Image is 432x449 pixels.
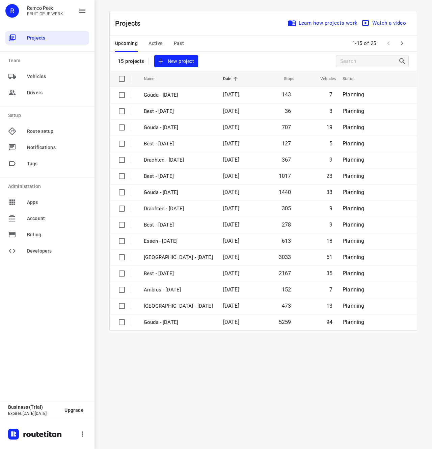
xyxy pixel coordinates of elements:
p: Gouda - Friday [144,91,213,99]
span: Planning [343,205,364,212]
span: [DATE] [223,140,239,147]
p: Ambius - Monday [144,286,213,294]
p: Gouda - Thursday [144,124,213,132]
span: New project [158,57,194,66]
span: [DATE] [223,108,239,114]
span: Tags [27,160,86,167]
span: Previous Page [382,37,395,50]
span: 19 [326,124,332,131]
span: [DATE] [223,124,239,131]
p: Best - Tuesday [144,221,213,229]
p: Expires [DATE][DATE] [8,411,59,416]
span: Drivers [27,89,86,96]
span: [DATE] [223,303,239,309]
p: Projects [115,18,146,28]
span: Billing [27,231,86,238]
div: Notifications [5,141,89,154]
span: 707 [282,124,291,131]
p: 15 projects [118,58,144,64]
span: [DATE] [223,189,239,195]
div: Developers [5,244,89,258]
span: Planning [343,91,364,98]
span: Date [223,75,240,83]
span: Planning [343,270,364,277]
span: 143 [282,91,291,98]
input: Search projects [340,56,398,67]
span: Past [174,39,184,48]
div: Account [5,212,89,225]
div: Search [398,57,408,65]
div: Vehicles [5,70,89,83]
span: 9 [329,221,332,228]
div: Projects [5,31,89,45]
span: 473 [282,303,291,309]
div: Apps [5,195,89,209]
p: Drachten - Tuesday [144,205,213,213]
p: Best - Friday [144,108,213,115]
p: Best - Thursday [144,140,213,148]
span: 51 [326,254,332,260]
span: 152 [282,286,291,293]
span: Planning [343,124,364,131]
p: FRUIT OP JE WERK [27,11,63,16]
span: 278 [282,221,291,228]
span: Planning [343,140,364,147]
div: Billing [5,228,89,241]
span: 3033 [279,254,291,260]
span: Vehicles [27,73,86,80]
span: Vehicles [312,75,336,83]
span: Planning [343,319,364,325]
span: 13 [326,303,332,309]
span: 94 [326,319,332,325]
span: 5259 [279,319,291,325]
p: Essen - Monday [144,237,213,245]
span: Planning [343,173,364,179]
span: Planning [343,303,364,309]
span: [DATE] [223,254,239,260]
p: Zwolle - Monday [144,254,213,261]
p: Administration [8,183,89,190]
span: [DATE] [223,238,239,244]
p: Business (Trial) [8,404,59,410]
p: Drachten - Wednesday [144,156,213,164]
p: Gouda - Monday [144,318,213,326]
span: Name [144,75,163,83]
span: 18 [326,238,332,244]
span: Planning [343,254,364,260]
span: Notifications [27,144,86,151]
span: 1440 [279,189,291,195]
span: Account [27,215,86,222]
p: Best - Monday [144,270,213,278]
span: 3 [329,108,332,114]
span: Next Page [395,37,409,50]
span: Upgrade [64,407,84,413]
span: [DATE] [223,270,239,277]
span: Apps [27,199,86,206]
span: Planning [343,286,364,293]
span: Developers [27,247,86,255]
span: 5 [329,140,332,147]
span: 7 [329,286,332,293]
span: Planning [343,238,364,244]
span: Upcoming [115,39,138,48]
span: 367 [282,157,291,163]
span: Route setup [27,128,86,135]
p: Setup [8,112,89,119]
button: New project [154,55,198,68]
span: 9 [329,205,332,212]
span: 2167 [279,270,291,277]
span: [DATE] [223,319,239,325]
span: [DATE] [223,221,239,228]
span: 1-15 of 25 [350,36,379,51]
span: 127 [282,140,291,147]
div: Drivers [5,86,89,99]
span: Active [148,39,163,48]
span: Planning [343,221,364,228]
div: Route setup [5,124,89,138]
span: 36 [285,108,291,114]
div: Tags [5,157,89,170]
span: 23 [326,173,332,179]
p: Gouda - Tuesday [144,189,213,196]
span: 33 [326,189,332,195]
span: Projects [27,34,86,42]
